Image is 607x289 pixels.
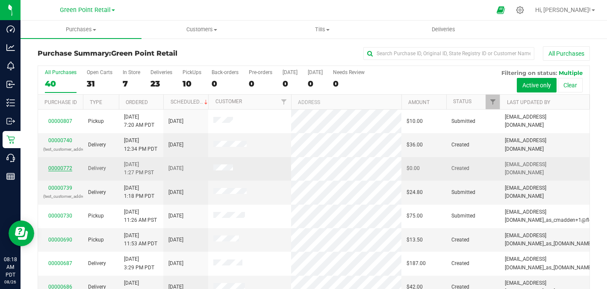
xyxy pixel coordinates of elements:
div: 7 [123,79,140,89]
inline-svg: Call Center [6,154,15,162]
span: [DATE] [168,236,183,244]
span: [EMAIL_ADDRESS][DOMAIN_NAME]_as_cmadden+1@flo [505,208,592,224]
span: [DATE] 11:26 AM PST [124,208,157,224]
span: [DATE] [168,212,183,220]
div: 23 [150,79,172,89]
span: Pickup [88,236,104,244]
span: $24.80 [407,188,423,197]
div: 0 [212,79,239,89]
p: (test_customer_address_issue_2) [43,145,78,153]
span: [EMAIL_ADDRESS][DOMAIN_NAME]_as_[DOMAIN_NAME]+3@ [505,232,603,248]
a: Ordered [126,99,148,105]
a: Amount [408,99,430,105]
th: Address [291,95,401,110]
inline-svg: Outbound [6,117,15,125]
span: Deliveries [420,26,467,33]
a: Filter [277,95,291,109]
span: [DATE] [168,259,183,268]
inline-svg: Inventory [6,98,15,107]
span: Created [451,164,469,173]
a: 00000772 [48,165,72,171]
a: 00000807 [48,118,72,124]
span: [EMAIL_ADDRESS][DOMAIN_NAME] [505,137,584,153]
button: Active only [517,78,557,92]
span: $0.00 [407,164,420,173]
div: Pre-orders [249,69,272,75]
p: (test_customer_address_issue) [43,192,78,200]
div: 10 [183,79,201,89]
span: $187.00 [407,259,426,268]
span: Delivery [88,164,106,173]
span: [EMAIL_ADDRESS][DOMAIN_NAME]_as_[DOMAIN_NAME]+3@ [505,255,603,271]
a: Customer [215,98,242,104]
a: Purchases [21,21,141,39]
a: 00000739 [48,185,72,191]
span: [DATE] 1:18 PM PDT [124,184,154,200]
span: Pickup [88,117,104,125]
div: 0 [333,79,365,89]
span: Green Point Retail [111,49,177,57]
inline-svg: Reports [6,172,15,181]
span: $10.00 [407,117,423,125]
div: 0 [308,79,323,89]
span: Open Ecommerce Menu [491,2,510,18]
div: [DATE] [283,69,298,75]
div: All Purchases [45,69,77,75]
a: 00000730 [48,213,72,219]
a: Scheduled [171,99,209,105]
span: [DATE] [168,141,183,149]
span: Created [451,259,469,268]
span: Submitted [451,212,475,220]
span: [EMAIL_ADDRESS][DOMAIN_NAME] [505,184,584,200]
div: 0 [249,79,272,89]
div: Deliveries [150,69,172,75]
span: Delivery [88,141,106,149]
span: Delivery [88,259,106,268]
p: 08:18 AM PDT [4,256,17,279]
p: 08/26 [4,279,17,285]
span: Customers [142,26,262,33]
a: 00000740 [48,137,72,143]
div: In Store [123,69,140,75]
inline-svg: Monitoring [6,62,15,70]
span: $13.50 [407,236,423,244]
span: Created [451,141,469,149]
span: Created [451,236,469,244]
inline-svg: Inbound [6,80,15,89]
div: 31 [87,79,112,89]
span: Delivery [88,188,106,197]
span: [EMAIL_ADDRESS][DOMAIN_NAME] [505,161,584,177]
a: Status [453,98,471,104]
a: Purchase ID [44,99,77,105]
h3: Purchase Summary: [38,50,222,57]
iframe: Resource center [9,220,34,246]
a: Last Updated By [507,99,550,105]
a: Type [90,99,102,105]
div: [DATE] [308,69,323,75]
div: 40 [45,79,77,89]
span: Hi, [PERSON_NAME]! [535,6,591,13]
span: [DATE] 7:20 AM PDT [124,113,154,129]
span: [DATE] [168,188,183,197]
input: Search Purchase ID, Original ID, State Registry ID or Customer Name... [363,47,534,60]
span: [DATE] [168,164,183,173]
div: Open Carts [87,69,112,75]
span: $36.00 [407,141,423,149]
button: Clear [558,78,583,92]
span: Tills [262,26,383,33]
a: 00000687 [48,260,72,266]
span: [DATE] 1:27 PM PST [124,161,154,177]
span: [DATE] [168,117,183,125]
span: [DATE] 12:34 PM PDT [124,137,157,153]
button: All Purchases [543,46,590,61]
span: [DATE] 11:53 AM PDT [124,232,157,248]
span: Multiple [559,69,583,76]
span: Purchases [21,26,141,33]
a: Customers [141,21,262,39]
a: Filter [486,95,500,109]
div: PickUps [183,69,201,75]
span: Submitted [451,117,475,125]
span: $75.00 [407,212,423,220]
span: [DATE] 3:29 PM PDT [124,255,154,271]
span: Filtering on status: [501,69,557,76]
